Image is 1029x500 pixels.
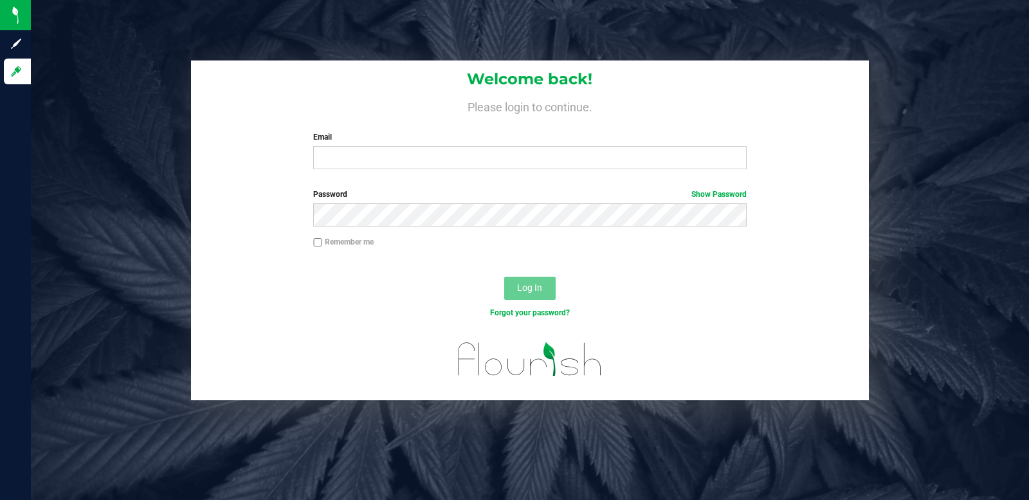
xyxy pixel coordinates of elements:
h1: Welcome back! [191,71,870,88]
img: flourish_logo.svg [445,332,615,387]
span: Password [313,190,347,199]
inline-svg: Sign up [10,37,23,50]
span: Log In [517,282,542,293]
a: Show Password [691,190,747,199]
h4: Please login to continue. [191,98,870,113]
label: Remember me [313,236,374,248]
button: Log In [504,277,556,300]
a: Forgot your password? [490,308,570,317]
inline-svg: Log in [10,65,23,78]
label: Email [313,131,746,143]
input: Remember me [313,238,322,247]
